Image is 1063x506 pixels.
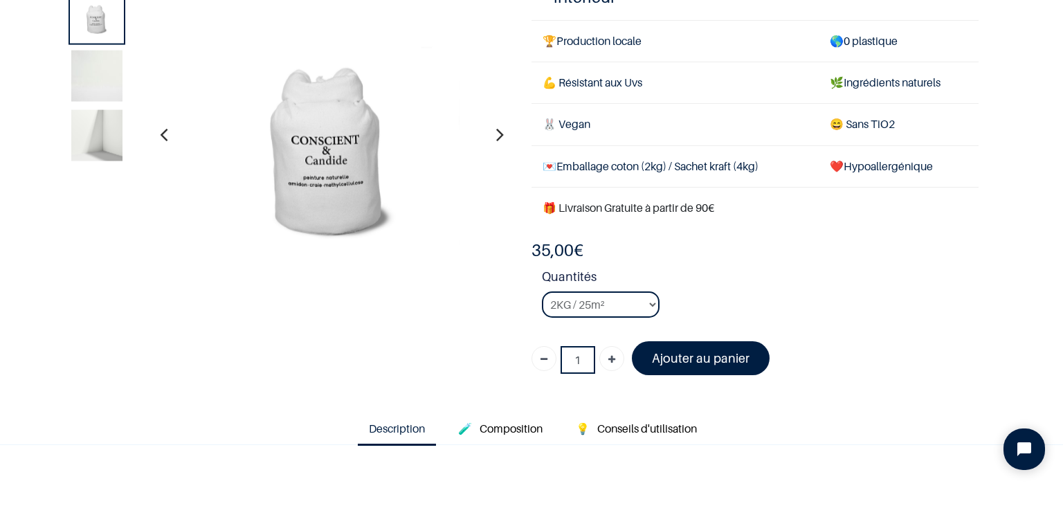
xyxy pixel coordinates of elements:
[830,34,844,48] span: 🌎
[819,104,979,145] td: ans TiO2
[531,240,574,260] span: 35,00
[819,20,979,62] td: 0 plastique
[992,417,1057,482] iframe: Tidio Chat
[531,20,819,62] td: Production locale
[819,145,979,187] td: ❤️Hypoallergénique
[599,346,624,371] a: Ajouter
[819,62,979,104] td: Ingrédients naturels
[632,341,770,375] a: Ajouter au panier
[458,422,472,435] span: 🧪
[369,422,425,435] span: Description
[531,240,583,260] b: €
[531,145,819,187] td: Emballage coton (2kg) / Sachet kraft (4kg)
[71,109,122,161] img: Product image
[830,117,852,131] span: 😄 S
[543,34,556,48] span: 🏆
[543,201,714,215] font: 🎁 Livraison Gratuite à partir de 90€
[480,422,543,435] span: Composition
[71,50,122,101] img: Product image
[543,159,556,173] span: 💌
[531,346,556,371] a: Supprimer
[830,75,844,89] span: 🌿
[543,117,590,131] span: 🐰 Vegan
[576,422,590,435] span: 💡
[597,422,697,435] span: Conseils d'utilisation
[652,351,749,365] font: Ajouter au panier
[543,75,642,89] span: 💪 Résistant aux Uvs
[542,267,979,291] strong: Quantités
